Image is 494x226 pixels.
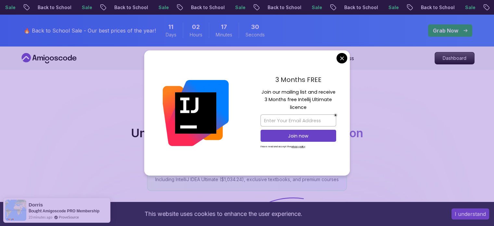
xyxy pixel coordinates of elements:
[375,4,396,11] p: Sale
[145,4,166,11] p: Sale
[451,208,489,219] button: Accept cookies
[5,200,26,221] img: provesource social proof notification image
[59,214,79,220] a: ProveSource
[43,208,99,213] a: Amigoscode PRO Membership
[29,208,42,213] span: Bought
[435,52,475,64] a: Dashboard
[190,32,202,38] span: Hours
[69,4,89,11] p: Sale
[5,207,442,221] div: This website uses cookies to enhance the user experience.
[166,32,176,38] span: Days
[131,126,363,140] h2: Unlimited Learning with
[29,214,52,220] span: 23 minutes ago
[216,32,232,38] span: Minutes
[221,22,227,32] span: 17 Minutes
[29,202,43,207] span: Dorris
[435,52,474,64] p: Dashboard
[331,4,375,11] p: Back to School
[251,22,259,32] span: 30 Seconds
[246,32,265,38] span: Seconds
[101,4,145,11] p: Back to School
[24,4,69,11] p: Back to School
[222,4,243,11] p: Sale
[408,4,452,11] p: Back to School
[452,4,473,11] p: Sale
[155,176,339,183] p: Including IntelliJ IDEA Ultimate ($1,034.24), exclusive textbooks, and premium courses
[433,27,458,34] p: Grab Now
[24,27,156,34] p: 🔥 Back to School Sale - Our best prices of the year!
[168,22,173,32] span: 11 Days
[178,4,222,11] p: Back to School
[254,4,298,11] p: Back to School
[192,22,200,32] span: 2 Hours
[298,4,319,11] p: Sale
